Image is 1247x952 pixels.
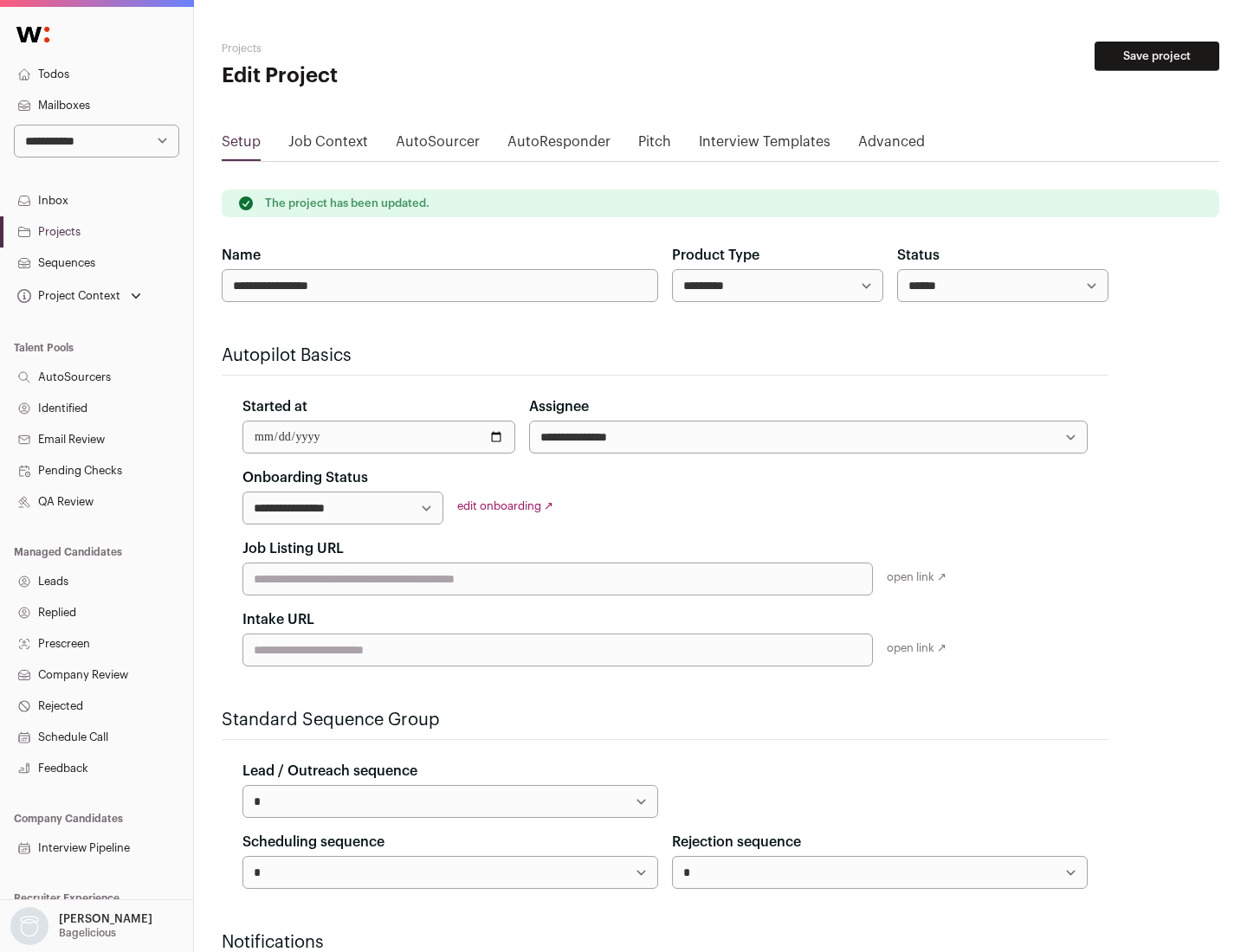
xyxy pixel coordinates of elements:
label: Lead / Outreach sequence [242,761,417,782]
h2: Autopilot Basics [222,344,1108,368]
img: nopic.png [10,907,48,945]
label: Status [897,245,940,266]
label: Job Listing URL [242,538,344,559]
a: Pitch [638,132,671,159]
h2: Standard Sequence Group [222,708,1108,732]
button: Open dropdown [14,284,145,308]
a: AutoResponder [507,132,611,159]
label: Name [222,245,261,266]
label: Intake URL [242,609,314,630]
button: Save project [1095,42,1219,71]
label: Onboarding Status [242,467,368,488]
img: Wellfound [7,17,59,52]
label: Scheduling sequence [242,832,384,852]
a: Job Context [288,132,368,159]
label: Started at [242,396,307,417]
p: Bagelicious [59,926,116,940]
h2: Projects [222,42,554,55]
p: The project has been updated. [265,196,430,210]
h1: Edit Project [222,62,554,90]
p: [PERSON_NAME] [59,912,152,926]
button: Open dropdown [7,907,156,945]
a: Interview Templates [699,132,830,159]
label: Product Type [672,245,759,266]
label: Rejection sequence [672,832,801,852]
div: Project Context [14,289,120,303]
a: Setup [222,132,261,159]
label: Assignee [529,396,589,417]
a: AutoSourcer [396,132,480,159]
a: Advanced [858,132,925,159]
a: edit onboarding ↗ [457,500,553,511]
